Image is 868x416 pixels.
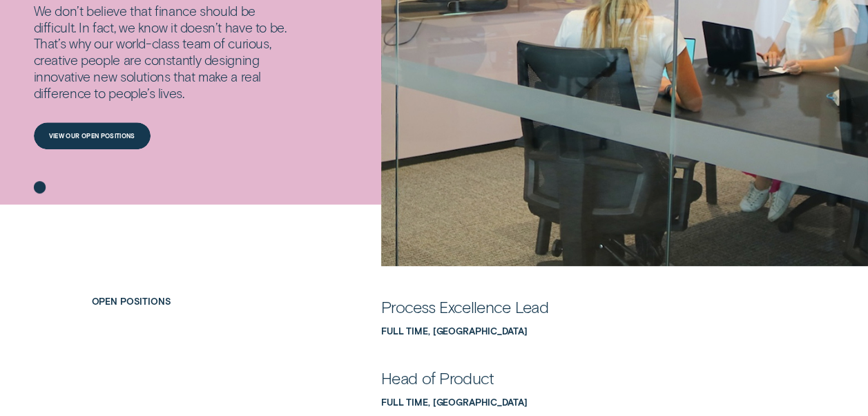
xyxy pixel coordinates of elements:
p: We don’t believe that finance should be difficult. In fact, we know it doesn’t have to be. That’s... [34,3,298,102]
a: View our open positions [34,122,151,150]
a: Head of ProductFull Time, Sydney [381,378,777,408]
a: Process Excellence LeadFull Time, Sydney [381,307,777,337]
div: Full Time, Sydney [381,326,777,337]
div: Head of Product [381,368,494,388]
div: Process Excellence Lead [381,296,548,317]
h2: Open Positions [86,296,318,307]
div: Full Time, Sydney [381,397,777,408]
